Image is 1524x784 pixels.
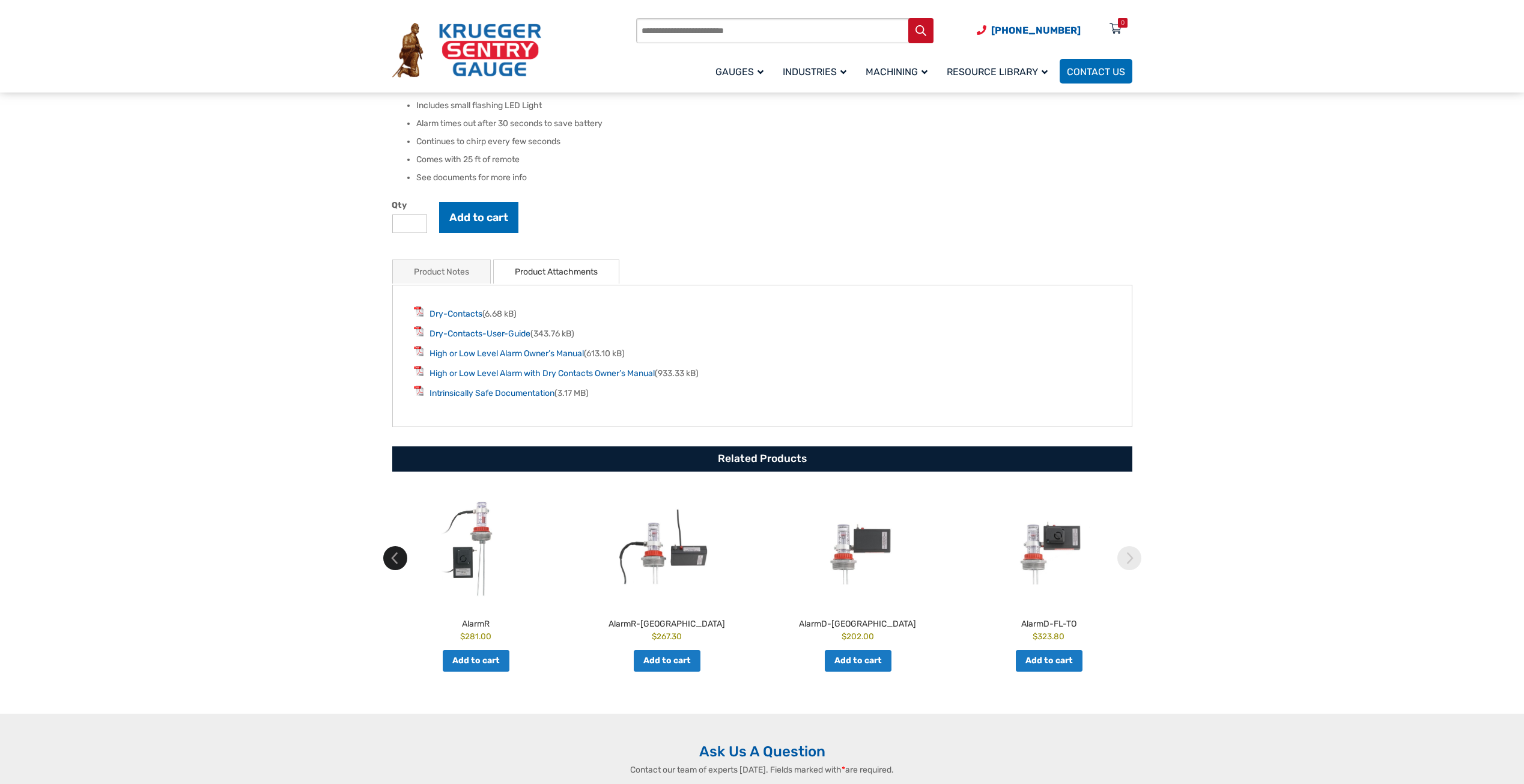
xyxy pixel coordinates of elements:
li: Continues to chirp every few seconds [416,136,1132,148]
h2: AlarmR-[GEOGRAPHIC_DATA] [574,613,759,630]
a: Dry-Contacts-User-Guide [430,329,530,339]
a: AlarmR-[GEOGRAPHIC_DATA] $267.30 [574,490,759,643]
a: Machining [858,57,940,85]
bdi: 267.30 [652,631,682,641]
span: Contact Us [1067,66,1125,77]
h2: AlarmR [383,613,568,630]
a: Resource Library [940,57,1060,85]
img: AlarmR-FL [574,490,759,604]
li: Alarm times out after 30 seconds to save battery [416,118,1132,130]
a: Phone Number (920) 434-8860 [977,23,1081,38]
a: Product Notes [414,260,469,284]
img: AlarmR [383,490,568,604]
div: 0 [1121,18,1125,28]
a: High or Low Level Alarm Owner’s Manual [430,348,584,359]
li: Includes small flashing LED Light [416,100,1132,112]
p: Contact our team of experts [DATE]. Fields marked with are required. [567,764,958,776]
li: (613.10 kB) [414,346,1111,360]
li: (3.17 MB) [414,386,1111,400]
a: AlarmD-[GEOGRAPHIC_DATA] $202.00 [765,490,950,643]
a: Industries [776,57,858,85]
a: AlarmD-FL-TO $323.80 [956,490,1141,643]
a: High or Low Level Alarm with Dry Contacts Owner’s Manual [430,368,655,378]
span: $ [842,631,846,641]
a: Add to cart: “AlarmD-FL-TO” [1016,650,1082,672]
h2: Related Products [392,446,1132,472]
li: Comes with 25 ft of remote [416,154,1132,166]
a: Contact Us [1060,59,1132,84]
a: Add to cart: “AlarmR” [443,650,509,672]
button: Add to cart [439,202,518,233]
input: Product quantity [392,214,427,233]
span: [PHONE_NUMBER] [991,25,1081,36]
span: Resource Library [947,66,1048,77]
img: Krueger Sentry Gauge [392,23,541,78]
a: Add to cart: “AlarmR-FL” [634,650,700,672]
bdi: 281.00 [460,631,491,641]
a: Add to cart: “AlarmD-FL” [825,650,891,672]
a: Intrinsically Safe Documentation [430,388,554,398]
img: AlarmD-FL-TO [956,490,1141,604]
span: Machining [866,66,927,77]
li: (343.76 kB) [414,326,1111,340]
span: $ [1033,631,1037,641]
bdi: 202.00 [842,631,874,641]
li: (933.33 kB) [414,366,1111,380]
span: $ [652,631,657,641]
h2: AlarmD-[GEOGRAPHIC_DATA] [765,613,950,630]
img: chevron-right.svg [1117,546,1141,570]
a: AlarmR $281.00 [383,490,568,643]
span: Gauges [715,66,764,77]
img: AlarmD-FL [765,490,950,604]
h2: Ask Us A Question [392,743,1132,761]
a: Product Attachments [515,260,598,284]
img: chevron-left.svg [383,546,407,570]
span: $ [460,631,465,641]
a: Gauges [708,57,776,85]
bdi: 323.80 [1033,631,1064,641]
li: See documents for more info [416,172,1132,184]
a: Dry-Contacts [430,309,482,319]
h2: AlarmD-FL-TO [956,613,1141,630]
li: (6.68 kB) [414,306,1111,320]
span: Industries [783,66,846,77]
